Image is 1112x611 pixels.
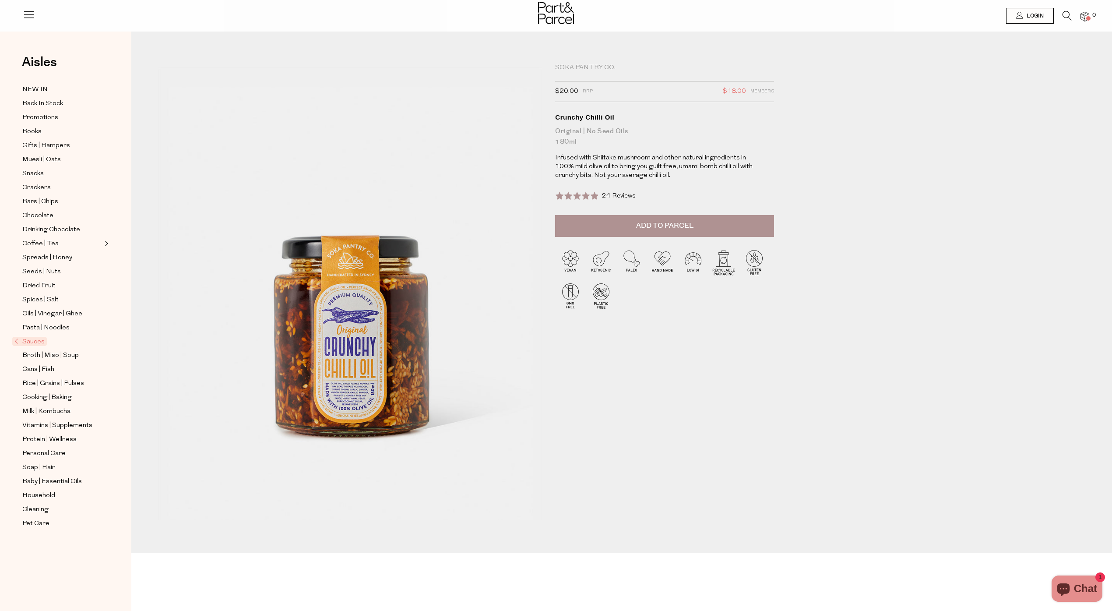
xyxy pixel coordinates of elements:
a: Spices | Salt [22,294,102,305]
button: Add to Parcel [555,215,774,237]
a: Login [1006,8,1054,24]
a: Drinking Chocolate [22,224,102,235]
a: Bars | Chips [22,196,102,207]
a: Aisles [22,56,57,78]
img: P_P-ICONS-Live_Bec_V11_Paleo.svg [616,247,647,278]
span: Drinking Chocolate [22,225,80,235]
a: Snacks [22,168,102,179]
span: Cleaning [22,505,49,515]
span: Household [22,491,55,501]
span: Bars | Chips [22,197,58,207]
a: Coffee | Tea [22,238,102,249]
a: Pet Care [22,518,102,529]
a: Gifts | Hampers [22,140,102,151]
div: Soka Pantry Co. [555,64,774,72]
span: Seeds | Nuts [22,267,61,277]
span: Spreads | Honey [22,253,72,263]
a: Back In Stock [22,98,102,109]
a: Promotions [22,112,102,123]
img: Crunchy Chilli Oil [158,67,542,520]
span: Members [750,86,774,97]
span: Sauces [12,337,47,346]
img: P_P-ICONS-Live_Bec_V11_Ketogenic.svg [586,247,616,278]
span: Aisles [22,53,57,72]
span: Coffee | Tea [22,239,59,249]
span: Chocolate [22,211,53,221]
span: Pasta | Noodles [22,323,70,333]
span: 0 [1090,11,1098,19]
span: 24 Reviews [602,193,636,199]
a: Protein | Wellness [22,434,102,445]
span: Dried Fruit [22,281,56,291]
span: Login [1024,12,1044,20]
span: Crackers [22,183,51,193]
span: $18.00 [723,86,746,97]
a: Cleaning [22,504,102,515]
span: Oils | Vinegar | Ghee [22,309,82,319]
span: Pet Care [22,519,49,529]
span: Cans | Fish [22,364,54,375]
span: Muesli | Oats [22,155,61,165]
a: Spreads | Honey [22,252,102,263]
a: Chocolate [22,210,102,221]
span: Soap | Hair [22,463,55,473]
span: Promotions [22,113,58,123]
img: P_P-ICONS-Live_Bec_V11_Gluten_Free.svg [739,247,770,278]
span: NEW IN [22,85,48,95]
a: Vitamins | Supplements [22,420,102,431]
img: P_P-ICONS-Live_Bec_V11_Low_Gi.svg [678,247,708,278]
span: Milk | Kombucha [22,406,70,417]
span: RRP [583,86,593,97]
a: Milk | Kombucha [22,406,102,417]
img: P_P-ICONS-Live_Bec_V11_Recyclable_Packaging.svg [708,247,739,278]
span: Protein | Wellness [22,434,77,445]
a: Cooking | Baking [22,392,102,403]
img: P_P-ICONS-Live_Bec_V11_Handmade.svg [647,247,678,278]
span: Rice | Grains | Pulses [22,378,84,389]
span: Gifts | Hampers [22,141,70,151]
a: Dried Fruit [22,280,102,291]
a: Cans | Fish [22,364,102,375]
a: Soap | Hair [22,462,102,473]
span: Cooking | Baking [22,392,72,403]
span: Back In Stock [22,99,63,109]
img: P_P-ICONS-Live_Bec_V11_GMO_Free.svg [555,280,586,311]
a: Crackers [22,182,102,193]
a: Baby | Essential Oils [22,476,102,487]
span: Books [22,127,42,137]
span: Baby | Essential Oils [22,477,82,487]
a: Muesli | Oats [22,154,102,165]
a: Oils | Vinegar | Ghee [22,308,102,319]
span: Add to Parcel [636,221,693,231]
img: P_P-ICONS-Live_Bec_V11_Vegan.svg [555,247,586,278]
a: Pasta | Noodles [22,322,102,333]
div: Original | No Seed Oils 180ml [555,126,774,147]
a: 0 [1080,12,1089,21]
a: Sauces [14,336,102,347]
a: Personal Care [22,448,102,459]
a: Rice | Grains | Pulses [22,378,102,389]
inbox-online-store-chat: Shopify online store chat [1049,576,1105,604]
span: Broth | Miso | Soup [22,350,79,361]
span: $20.00 [555,86,578,97]
img: P_P-ICONS-Live_Bec_V11_Plastic_Free.svg [586,280,616,311]
button: Expand/Collapse Coffee | Tea [102,238,109,249]
span: Snacks [22,169,44,179]
span: Personal Care [22,449,66,459]
img: Part&Parcel [538,2,574,24]
a: NEW IN [22,84,102,95]
a: Seeds | Nuts [22,266,102,277]
span: Vitamins | Supplements [22,420,92,431]
div: Crunchy Chilli Oil [555,113,774,122]
a: Broth | Miso | Soup [22,350,102,361]
a: Books [22,126,102,137]
a: Household [22,490,102,501]
p: Infused with Shiitake mushroom and other natural ingredients in 100% mild olive oil to bring you ... [555,154,763,180]
span: Spices | Salt [22,295,59,305]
